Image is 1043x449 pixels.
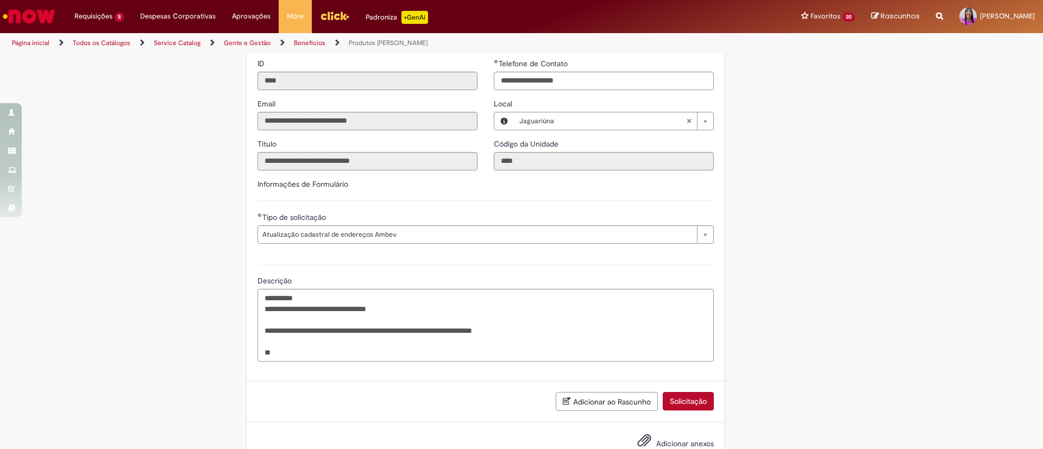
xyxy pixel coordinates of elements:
[349,39,428,47] a: Produtos [PERSON_NAME]
[257,139,279,149] span: Somente leitura - Título
[257,112,477,130] input: Email
[494,72,714,90] input: Telefone de Contato
[494,99,514,109] span: Local
[401,11,428,24] p: +GenAi
[1,5,57,27] img: ServiceNow
[257,98,278,109] label: Somente leitura - Email
[73,39,130,47] a: Todos os Catálogos
[257,59,267,68] span: Somente leitura - ID
[257,58,267,69] label: Somente leitura - ID
[257,72,477,90] input: ID
[494,138,561,149] label: Somente leitura - Código da Unidade
[257,99,278,109] span: Somente leitura - Email
[656,439,714,448] span: Adicionar anexos
[494,139,561,149] span: Somente leitura - Código da Unidade
[499,59,570,68] span: Telefone de Contato
[663,392,714,410] button: Solicitação
[494,112,514,130] button: Local, Visualizar este registro Jaguariúna
[154,39,200,47] a: Service Catalog
[871,11,920,22] a: Rascunhos
[262,212,328,222] span: Tipo de solicitação
[257,276,294,286] span: Descrição
[140,11,216,22] span: Despesas Corporativas
[519,112,686,130] span: Jaguariúna
[366,11,428,24] div: Padroniza
[115,12,124,22] span: 5
[8,33,687,53] ul: Trilhas de página
[257,289,714,362] textarea: Descrição
[320,8,349,24] img: click_logo_yellow_360x200.png
[262,226,692,243] span: Atualização cadastral de endereços Ambev
[980,11,1035,21] span: [PERSON_NAME]
[232,11,271,22] span: Aprovações
[12,39,49,47] a: Página inicial
[224,39,271,47] a: Gente e Gestão
[494,152,714,170] input: Código da Unidade
[514,112,713,130] a: JaguariúnaLimpar campo Local
[810,11,840,22] span: Favoritos
[257,152,477,170] input: Título
[843,12,855,22] span: 20
[494,59,499,64] span: Obrigatório Preenchido
[74,11,112,22] span: Requisições
[294,39,325,47] a: Benefícios
[257,138,279,149] label: Somente leitura - Título
[287,11,304,22] span: More
[257,179,348,189] label: Informações de Formulário
[681,112,697,130] abbr: Limpar campo Local
[881,11,920,21] span: Rascunhos
[257,213,262,217] span: Obrigatório Preenchido
[556,392,658,411] button: Adicionar ao Rascunho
